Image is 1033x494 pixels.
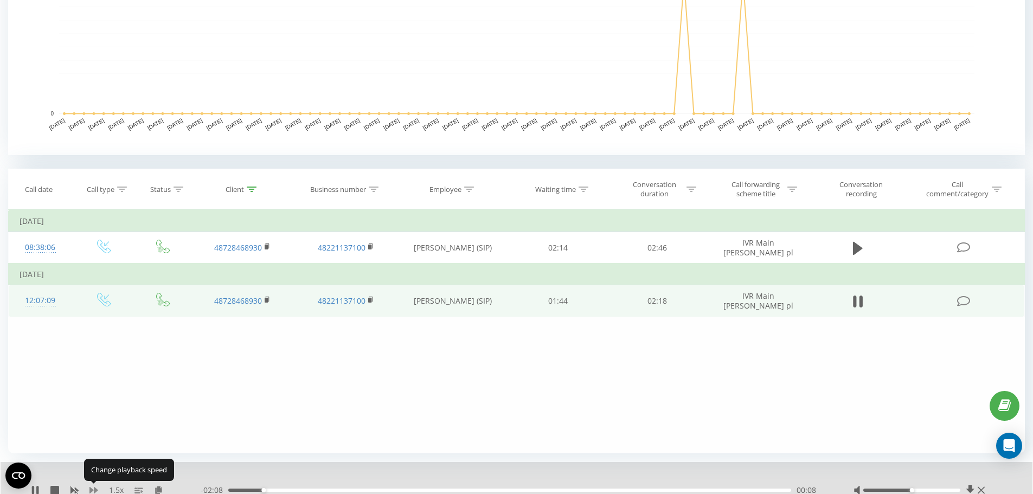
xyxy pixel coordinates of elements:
[835,117,853,131] text: [DATE]
[25,185,53,194] div: Call date
[608,285,707,317] td: 02:18
[535,185,576,194] div: Waiting time
[9,210,1025,232] td: [DATE]
[509,285,608,317] td: 01:44
[608,232,707,264] td: 02:46
[214,296,262,306] a: 48728468930
[795,117,813,131] text: [DATE]
[245,117,262,131] text: [DATE]
[318,296,365,306] a: 48221137100
[127,117,145,131] text: [DATE]
[736,117,754,131] text: [DATE]
[397,232,509,264] td: [PERSON_NAME] (SIP)
[697,117,715,131] text: [DATE]
[323,117,341,131] text: [DATE]
[855,117,872,131] text: [DATE]
[146,117,164,131] text: [DATE]
[579,117,597,131] text: [DATE]
[226,185,244,194] div: Client
[150,185,171,194] div: Status
[953,117,971,131] text: [DATE]
[284,117,302,131] text: [DATE]
[422,117,440,131] text: [DATE]
[815,117,833,131] text: [DATE]
[87,117,105,131] text: [DATE]
[225,117,243,131] text: [DATE]
[707,232,810,264] td: IVR Main [PERSON_NAME] pl
[509,232,608,264] td: 02:14
[914,117,932,131] text: [DATE]
[363,117,381,131] text: [DATE]
[909,488,914,492] div: Accessibility label
[461,117,479,131] text: [DATE]
[717,117,735,131] text: [DATE]
[20,237,61,258] div: 08:38:06
[619,117,637,131] text: [DATE]
[310,185,366,194] div: Business number
[894,117,912,131] text: [DATE]
[84,459,174,480] div: Change playback speed
[304,117,322,131] text: [DATE]
[481,117,499,131] text: [DATE]
[560,117,578,131] text: [DATE]
[926,180,989,198] div: Call comment/category
[501,117,518,131] text: [DATE]
[540,117,558,131] text: [DATE]
[826,180,896,198] div: Conversation recording
[261,488,266,492] div: Accessibility label
[9,264,1025,285] td: [DATE]
[996,433,1022,459] div: Open Intercom Messenger
[874,117,892,131] text: [DATE]
[186,117,204,131] text: [DATE]
[206,117,223,131] text: [DATE]
[933,117,951,131] text: [DATE]
[441,117,459,131] text: [DATE]
[382,117,400,131] text: [DATE]
[756,117,774,131] text: [DATE]
[638,117,656,131] text: [DATE]
[318,242,365,253] a: 48221137100
[658,117,676,131] text: [DATE]
[20,290,61,311] div: 12:07:09
[48,117,66,131] text: [DATE]
[166,117,184,131] text: [DATE]
[402,117,420,131] text: [DATE]
[265,117,283,131] text: [DATE]
[727,180,785,198] div: Call forwarding scheme title
[87,185,114,194] div: Call type
[5,463,31,489] button: Open CMP widget
[599,117,617,131] text: [DATE]
[343,117,361,131] text: [DATE]
[429,185,461,194] div: Employee
[50,111,54,117] text: 0
[776,117,794,131] text: [DATE]
[107,117,125,131] text: [DATE]
[707,285,810,317] td: IVR Main [PERSON_NAME] pl
[677,117,695,131] text: [DATE]
[68,117,86,131] text: [DATE]
[397,285,509,317] td: [PERSON_NAME] (SIP)
[214,242,262,253] a: 48728468930
[626,180,684,198] div: Conversation duration
[520,117,538,131] text: [DATE]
